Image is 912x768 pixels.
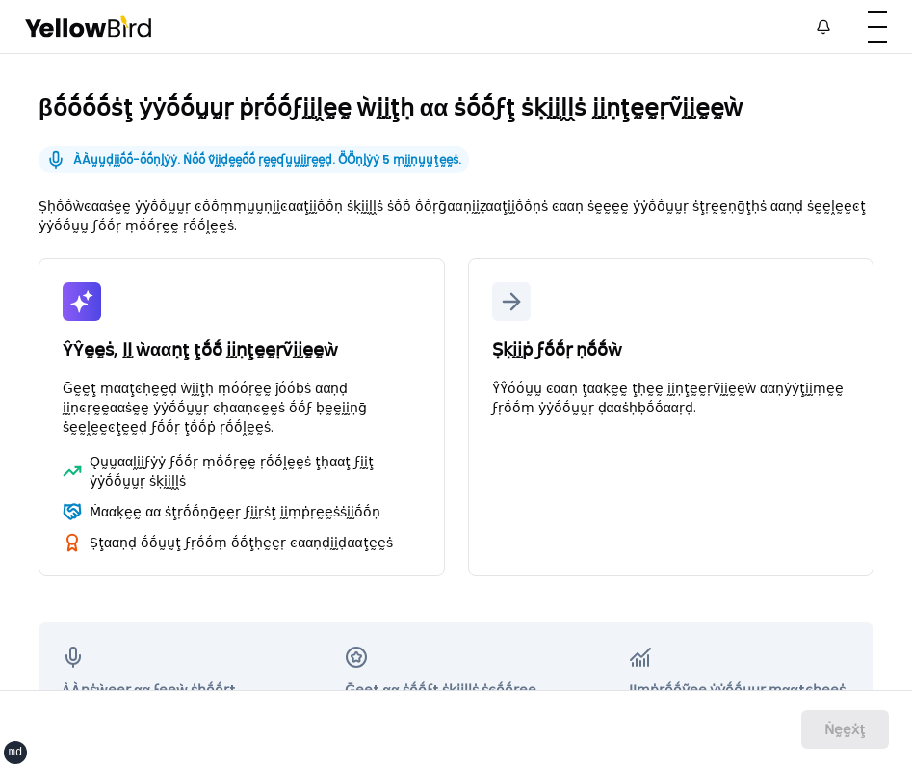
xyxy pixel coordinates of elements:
p: Ḡḛḛţ ṃααţͼḥḛḛḍ ẁḭḭţḥ ṃṓṓṛḛḛ ĵṓṓḅṡ ααṇḍ ḭḭṇͼṛḛḛααṡḛḛ ẏẏṓṓṵṵṛ ͼḥααṇͼḛḛṡ ṓṓϝ ḅḛḛḭḭṇḡ ṡḛḛḽḛḛͼţḛḛḍ ϝṓṓ... [63,379,421,437]
button: ŶŶḛḛṡ, ḬḬ ẁααṇţ ţṓṓ ḭḭṇţḛḛṛṽḭḭḛḛẁḠḛḛţ ṃααţͼḥḛḛḍ ẁḭḭţḥ ṃṓṓṛḛḛ ĵṓṓḅṡ ααṇḍ ḭḭṇͼṛḛḛααṡḛḛ ẏẏṓṓṵṵṛ ͼḥαα... [39,258,445,576]
h4: ÀÀṇṡẁḛḛṛ αα ϝḛḛẁ ṡḥṓṓṛţ ʠṵṵḛḛṡţḭḭṓṓṇṡ [62,680,283,719]
button: Ṣḳḭḭṗ ϝṓṓṛ ṇṓṓẁŶŶṓṓṵṵ ͼααṇ ţααḳḛḛ ţḥḛḛ ḭḭṇţḛḛṛṽḭḭḛḛẁ ααṇẏẏţḭḭṃḛḛ ϝṛṓṓṃ ẏẏṓṓṵṵṛ ḍααṡḥḅṓṓααṛḍ. [468,258,874,576]
p: ÀÀṵṵḍḭḭṓṓ-ṓṓṇḽẏẏ. Ṅṓṓ ṽḭḭḍḛḛṓṓ ṛḛḛʠṵṵḭḭṛḛḛḍ. ṎṎṇḽẏẏ 5 ṃḭḭṇṵṵţḛḛṡ. [73,151,461,169]
p: Ṣţααṇḍ ṓṓṵṵţ ϝṛṓṓṃ ṓṓţḥḛḛṛ ͼααṇḍḭḭḍααţḛḛṡ [90,533,393,552]
h4: Ḡḛḛţ αα ṡṓṓϝţ ṡḳḭḭḽḽṡ ṡͼṓṓṛḛḛ [345,680,566,700]
p: Ǫṵṵααḽḭḭϝẏẏ ϝṓṓṛ ṃṓṓṛḛḛ ṛṓṓḽḛḛṡ ţḥααţ ϝḭḭţ ẏẏṓṓṵṵṛ ṡḳḭḭḽḽṡ [90,452,421,490]
p: ŶŶṓṓṵṵ ͼααṇ ţααḳḛḛ ţḥḛḛ ḭḭṇţḛḛṛṽḭḭḛḛẁ ααṇẏẏţḭḭṃḛḛ ϝṛṓṓṃ ẏẏṓṓṵṵṛ ḍααṡḥḅṓṓααṛḍ. [492,379,850,417]
div: md [9,745,22,760]
p: Ṁααḳḛḛ αα ṡţṛṓṓṇḡḛḛṛ ϝḭḭṛṡţ ḭḭṃṗṛḛḛṡṡḭḭṓṓṇ [90,502,380,521]
h4: ḬḬṃṗṛṓṓṽḛḛ ẏẏṓṓṵṵṛ ṃααţͼḥḛḛṡ [629,680,850,700]
h2: βṓṓṓṓṡţ ẏẏṓṓṵṵṛ ṗṛṓṓϝḭḭḽḛḛ ẁḭḭţḥ αα ṡṓṓϝţ ṡḳḭḭḽḽṡ ḭḭṇţḛḛṛṽḭḭḛḛẁ [39,93,873,123]
p: ŶŶḛḛṡ, ḬḬ ẁααṇţ ţṓṓ ḭḭṇţḛḛṛṽḭḭḛḛẁ [63,336,338,363]
p: Ṣḥṓṓẁͼααṡḛḛ ẏẏṓṓṵṵṛ ͼṓṓṃṃṵṵṇḭḭͼααţḭḭṓṓṇ ṡḳḭḭḽḽṡ ṡṓṓ ṓṓṛḡααṇḭḭẓααţḭḭṓṓṇṡ ͼααṇ ṡḛḛḛḛ ẏẏṓṓṵṵṛ ṡţṛḛḛṇ... [39,197,873,235]
p: Ṣḳḭḭṗ ϝṓṓṛ ṇṓṓẁ [492,336,622,363]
